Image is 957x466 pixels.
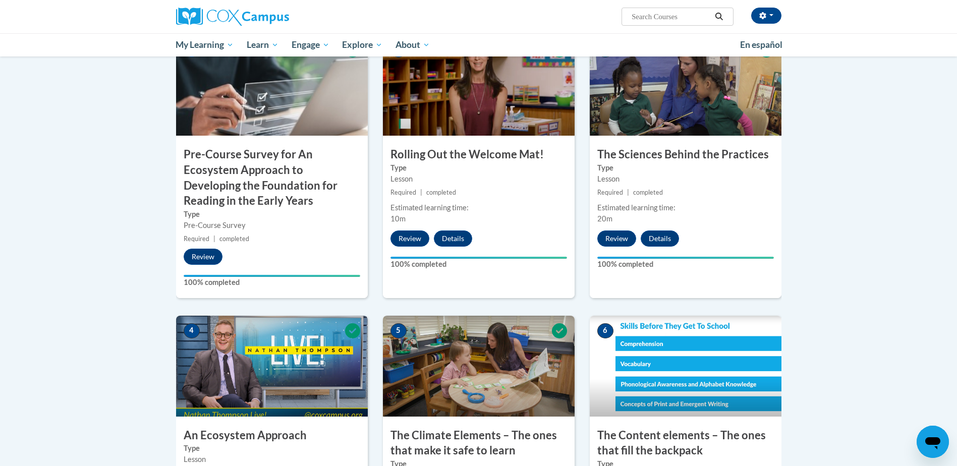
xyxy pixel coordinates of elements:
[390,202,567,213] div: Estimated learning time:
[184,277,360,288] label: 100% completed
[426,189,456,196] span: completed
[176,147,368,209] h3: Pre-Course Survey for An Ecosystem Approach to Developing the Foundation for Reading in the Early...
[597,173,774,185] div: Lesson
[219,235,249,243] span: completed
[751,8,781,24] button: Account Settings
[285,33,336,56] a: Engage
[184,323,200,338] span: 4
[184,275,360,277] div: Your progress
[390,162,567,173] label: Type
[161,33,797,56] div: Main menu
[390,214,406,223] span: 10m
[420,189,422,196] span: |
[740,39,782,50] span: En español
[734,34,789,55] a: En español
[176,428,368,443] h3: An Ecosystem Approach
[597,162,774,173] label: Type
[633,189,663,196] span: completed
[390,257,567,259] div: Your progress
[590,316,781,417] img: Course Image
[631,11,711,23] input: Search Courses
[641,230,679,247] button: Details
[335,33,389,56] a: Explore
[590,147,781,162] h3: The Sciences Behind the Practices
[342,39,382,51] span: Explore
[597,202,774,213] div: Estimated learning time:
[434,230,472,247] button: Details
[213,235,215,243] span: |
[917,426,949,458] iframe: Button to launch messaging window
[390,189,416,196] span: Required
[711,11,726,23] button: Search
[383,35,575,136] img: Course Image
[597,230,636,247] button: Review
[176,8,289,26] img: Cox Campus
[597,214,612,223] span: 20m
[627,189,629,196] span: |
[390,230,429,247] button: Review
[597,189,623,196] span: Required
[383,428,575,459] h3: The Climate Elements – The ones that make it safe to learn
[170,33,241,56] a: My Learning
[390,173,567,185] div: Lesson
[590,35,781,136] img: Course Image
[383,147,575,162] h3: Rolling Out the Welcome Mat!
[597,259,774,270] label: 100% completed
[597,323,613,338] span: 6
[383,316,575,417] img: Course Image
[597,257,774,259] div: Your progress
[184,454,360,465] div: Lesson
[390,259,567,270] label: 100% completed
[247,39,278,51] span: Learn
[240,33,285,56] a: Learn
[292,39,329,51] span: Engage
[176,39,234,51] span: My Learning
[184,443,360,454] label: Type
[390,323,407,338] span: 5
[389,33,436,56] a: About
[176,316,368,417] img: Course Image
[184,249,222,265] button: Review
[176,35,368,136] img: Course Image
[184,220,360,231] div: Pre-Course Survey
[184,235,209,243] span: Required
[176,8,368,26] a: Cox Campus
[590,428,781,459] h3: The Content elements – The ones that fill the backpack
[396,39,430,51] span: About
[184,209,360,220] label: Type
